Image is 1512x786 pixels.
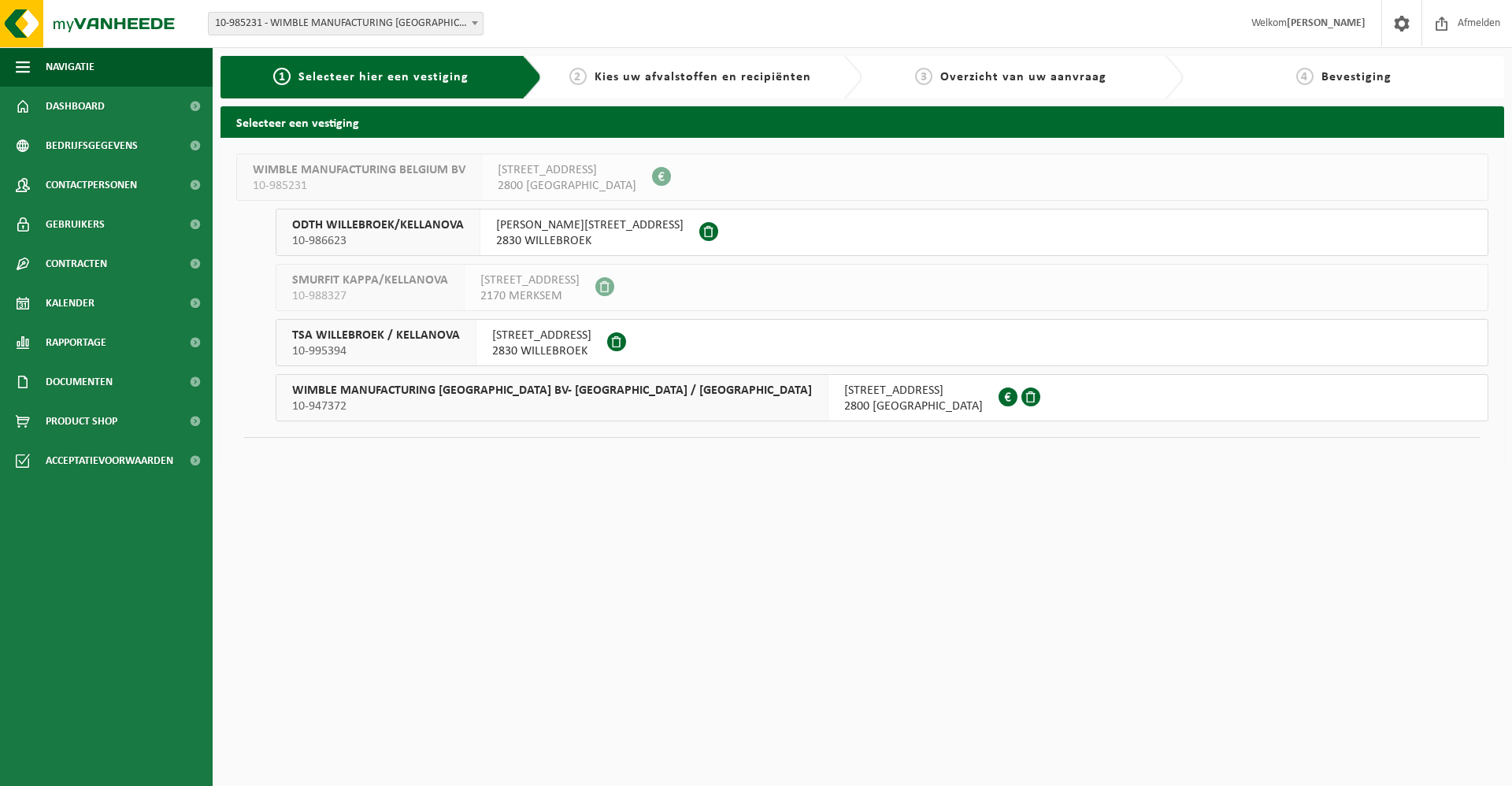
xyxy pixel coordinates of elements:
span: 2170 MERKSEM [480,288,580,304]
span: WIMBLE MANUFACTURING BELGIUM BV [253,162,465,178]
span: TSA WILLEBROEK / KELLANOVA [292,328,460,343]
span: Bedrijfsgegevens [46,126,138,165]
span: Contactpersonen [46,165,137,205]
button: ODTH WILLEBROEK/KELLANOVA 10-986623 [PERSON_NAME][STREET_ADDRESS]2830 WILLEBROEK [276,209,1488,256]
span: Product Shop [46,402,117,441]
span: [STREET_ADDRESS] [844,383,983,399]
span: Overzicht van uw aanvraag [940,71,1106,83]
span: Dashboard [46,87,105,126]
span: 10-988327 [292,288,448,304]
strong: [PERSON_NAME] [1287,17,1366,29]
span: 4 [1296,68,1314,85]
span: Acceptatievoorwaarden [46,441,173,480]
span: [PERSON_NAME][STREET_ADDRESS] [496,217,684,233]
span: 2830 WILLEBROEK [496,233,684,249]
span: [STREET_ADDRESS] [480,273,580,288]
span: 10-985231 - WIMBLE MANUFACTURING BELGIUM BV - MECHELEN [209,13,483,35]
span: 10-986623 [292,233,464,249]
button: WIMBLE MANUFACTURING [GEOGRAPHIC_DATA] BV- [GEOGRAPHIC_DATA] / [GEOGRAPHIC_DATA] 10-947372 [STREE... [276,374,1488,421]
span: 10-985231 - WIMBLE MANUFACTURING BELGIUM BV - MECHELEN [208,12,484,35]
span: SMURFIT KAPPA/KELLANOVA [292,273,448,288]
span: [STREET_ADDRESS] [492,328,591,343]
span: ODTH WILLEBROEK/KELLANOVA [292,217,464,233]
span: 2 [569,68,587,85]
span: Rapportage [46,323,106,362]
span: Kalender [46,284,94,323]
h2: Selecteer een vestiging [220,106,1504,137]
span: 3 [915,68,932,85]
span: Navigatie [46,47,94,87]
span: 10-995394 [292,343,460,359]
span: 1 [273,68,291,85]
span: Kies uw afvalstoffen en recipiënten [595,71,811,83]
span: [STREET_ADDRESS] [498,162,636,178]
button: TSA WILLEBROEK / KELLANOVA 10-995394 [STREET_ADDRESS]2830 WILLEBROEK [276,319,1488,366]
span: 10-947372 [292,399,812,414]
span: 2800 [GEOGRAPHIC_DATA] [844,399,983,414]
span: Contracten [46,244,107,284]
span: WIMBLE MANUFACTURING [GEOGRAPHIC_DATA] BV- [GEOGRAPHIC_DATA] / [GEOGRAPHIC_DATA] [292,383,812,399]
span: 2800 [GEOGRAPHIC_DATA] [498,178,636,194]
span: 10-985231 [253,178,465,194]
span: 2830 WILLEBROEK [492,343,591,359]
span: Selecteer hier een vestiging [298,71,469,83]
span: Documenten [46,362,113,402]
span: Bevestiging [1321,71,1392,83]
span: Gebruikers [46,205,105,244]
